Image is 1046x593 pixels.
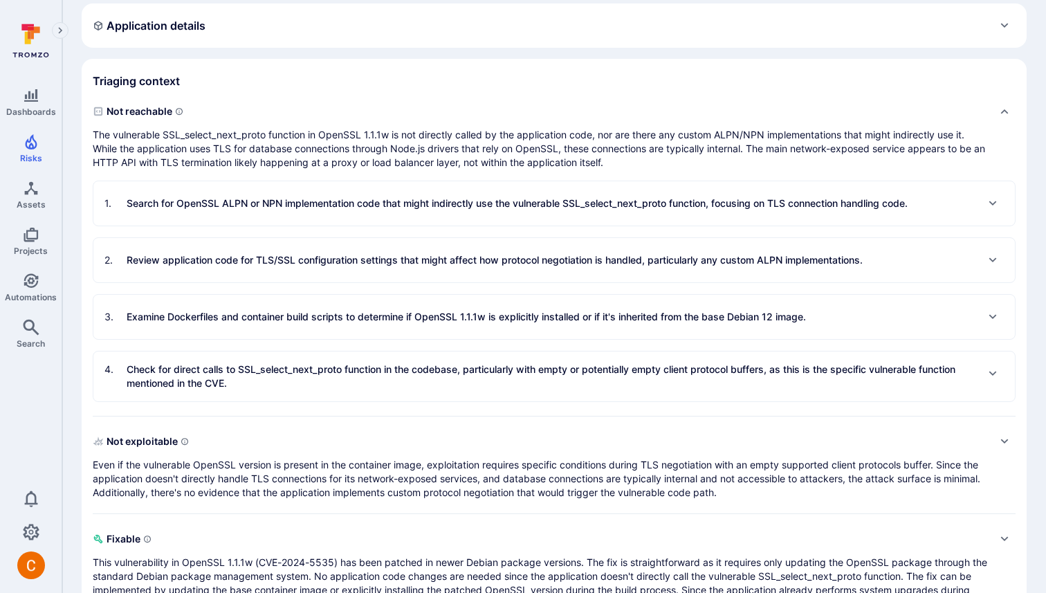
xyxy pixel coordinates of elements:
[127,363,976,390] p: Check for direct calls to SSL_select_next_proto function in the codebase, particularly with empty...
[17,551,45,579] img: ACg8ocJuq_DPPTkXyD9OlTnVLvDrpObecjcADscmEHLMiTyEnTELew=s96-c
[93,128,988,170] p: The vulnerable SSL_select_next_proto function in OpenSSL 1.1.1w is not directly called by the app...
[20,153,42,163] span: Risks
[93,430,988,453] span: Not exploitable
[5,292,57,302] span: Automations
[82,3,1027,48] div: Expand
[104,310,124,324] span: 3 .
[52,22,68,39] button: Expand navigation menu
[127,253,863,267] p: Review application code for TLS/SSL configuration settings that might affect how protocol negotia...
[143,535,152,543] svg: Indicates if a vulnerability can be remediated or patched easily
[175,107,183,116] svg: Indicates if a vulnerability code, component, function or a library can actually be reached or in...
[93,19,205,33] h2: Application details
[93,430,1016,500] div: Expand
[104,363,124,376] span: 4 .
[93,100,1016,170] div: Collapse
[55,25,65,37] i: Expand navigation menu
[127,197,908,210] p: Search for OpenSSL ALPN or NPN implementation code that might indirectly use the vulnerable SSL_s...
[93,458,988,500] p: Even if the vulnerable OpenSSL version is present in the container image, exploitation requires s...
[104,197,124,210] span: 1 .
[127,310,806,324] p: Examine Dockerfiles and container build scripts to determine if OpenSSL 1.1.1w is explicitly inst...
[93,238,1015,282] div: Expand
[17,551,45,579] div: Camilo Rivera
[93,295,1015,339] div: Expand
[93,352,1015,401] div: Expand
[93,528,988,550] span: Fixable
[14,246,48,256] span: Projects
[93,100,988,122] span: Not reachable
[104,253,124,267] span: 2 .
[93,74,180,88] h2: Triaging context
[17,199,46,210] span: Assets
[93,181,1015,226] div: Expand
[6,107,56,117] span: Dashboards
[17,338,45,349] span: Search
[181,437,189,446] svg: Indicates if a vulnerability can be exploited by an attacker to gain unauthorized access, execute...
